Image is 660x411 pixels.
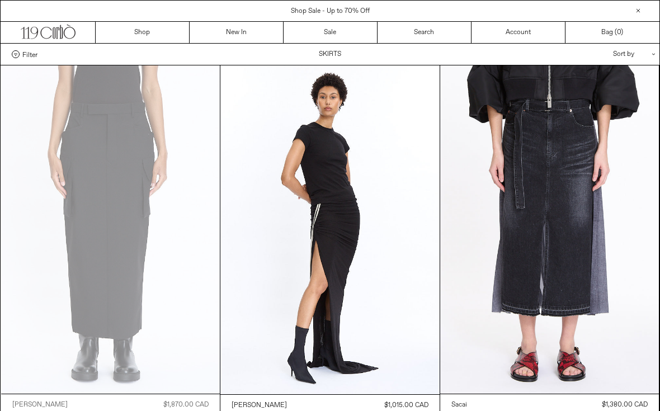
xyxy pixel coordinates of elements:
a: Bag () [565,22,659,43]
div: $1,380.00 CAD [602,400,648,410]
a: Shop Sale - Up to 70% Off [291,7,370,16]
a: Sacai [451,400,486,410]
div: $1,870.00 CAD [163,400,209,410]
span: ) [617,27,623,37]
a: Shop [96,22,190,43]
img: Rick Owens Firbanks Skirt [1,65,220,394]
a: Account [472,22,565,43]
a: New In [190,22,284,43]
a: [PERSON_NAME] [232,400,287,410]
img: Sacai Denim Skirt [440,65,659,394]
div: Sort by [548,44,648,65]
span: 0 [617,28,621,37]
div: Sacai [451,400,467,410]
span: Filter [22,50,37,58]
a: Search [378,22,472,43]
a: [PERSON_NAME] [12,400,68,410]
div: $1,015.00 CAD [384,400,428,410]
div: [PERSON_NAME] [12,400,68,410]
img: Rick Owens Edfu Skirt [220,65,440,394]
a: Sale [284,22,378,43]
